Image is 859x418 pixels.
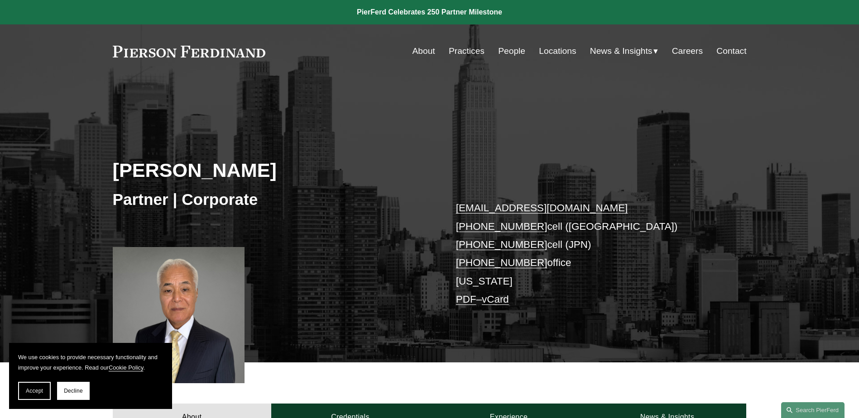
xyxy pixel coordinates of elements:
[781,402,845,418] a: Search this site
[672,43,703,60] a: Careers
[9,343,172,409] section: Cookie banner
[109,364,144,371] a: Cookie Policy
[590,43,653,59] span: News & Insights
[449,43,485,60] a: Practices
[456,221,547,232] a: [PHONE_NUMBER]
[26,388,43,394] span: Accept
[18,352,163,373] p: We use cookies to provide necessary functionality and improve your experience. Read our .
[590,43,658,60] a: folder dropdown
[456,294,476,305] a: PDF
[498,43,525,60] a: People
[57,382,90,400] button: Decline
[456,239,547,250] a: [PHONE_NUMBER]
[456,202,628,214] a: [EMAIL_ADDRESS][DOMAIN_NAME]
[18,382,51,400] button: Accept
[716,43,746,60] a: Contact
[113,158,430,182] h2: [PERSON_NAME]
[113,190,430,209] h3: Partner | Corporate
[413,43,435,60] a: About
[456,257,547,268] a: [PHONE_NUMBER]
[482,294,509,305] a: vCard
[64,388,83,394] span: Decline
[456,199,720,309] p: cell ([GEOGRAPHIC_DATA]) cell (JPN) office [US_STATE] –
[539,43,576,60] a: Locations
